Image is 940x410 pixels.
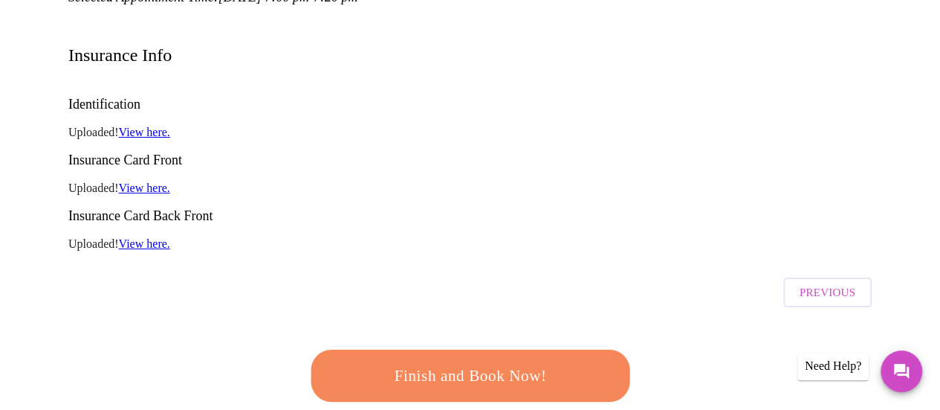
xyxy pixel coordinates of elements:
p: Uploaded! [68,182,872,195]
p: Uploaded! [68,237,872,251]
span: Finish and Book Now! [333,362,608,390]
p: Uploaded! [68,126,872,139]
a: View here. [119,237,170,250]
button: Previous [783,278,872,307]
button: Messages [881,350,922,392]
span: Previous [800,283,855,302]
div: Need Help? [797,352,869,380]
h3: Insurance Info [68,45,172,65]
a: View here. [119,126,170,138]
button: Finish and Book Now! [311,350,629,402]
h3: Insurance Card Back Front [68,208,872,224]
h3: Identification [68,97,872,112]
h3: Insurance Card Front [68,153,872,168]
a: View here. [119,182,170,194]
